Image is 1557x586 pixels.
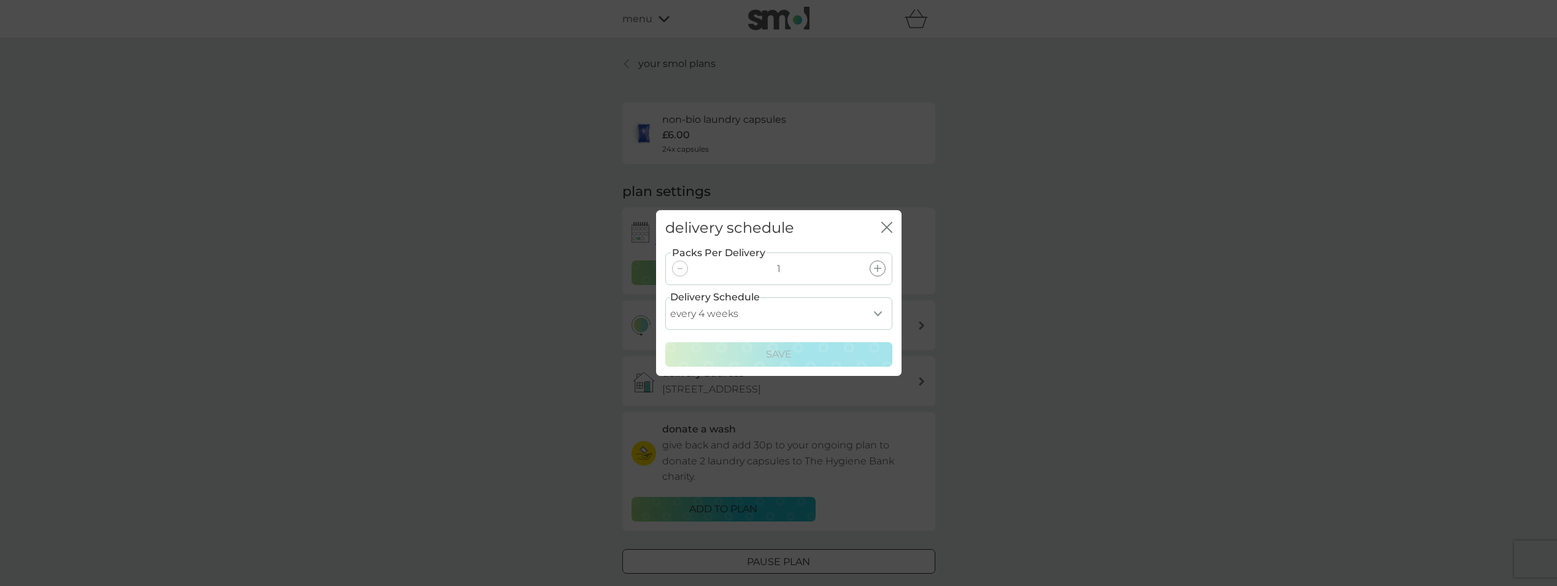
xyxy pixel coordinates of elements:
[671,245,767,261] label: Packs Per Delivery
[766,346,792,362] p: Save
[777,261,781,277] p: 1
[665,342,892,367] button: Save
[670,289,760,305] label: Delivery Schedule
[665,219,794,237] h2: delivery schedule
[881,222,892,235] button: close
